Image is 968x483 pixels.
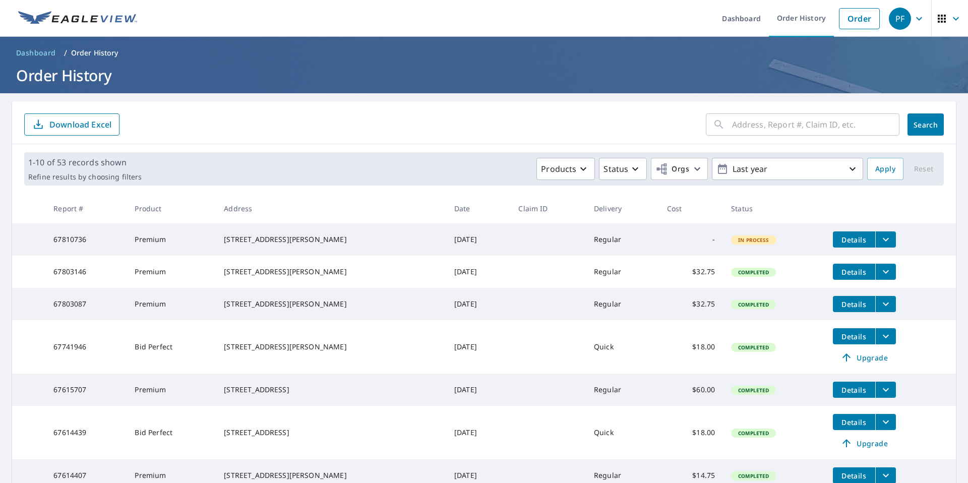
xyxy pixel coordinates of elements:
span: Upgrade [839,351,890,364]
th: Address [216,194,446,223]
span: Completed [732,430,775,437]
td: $32.75 [659,256,723,288]
p: Order History [71,48,118,58]
div: [STREET_ADDRESS][PERSON_NAME] [224,267,438,277]
a: Upgrade [833,349,896,366]
div: [STREET_ADDRESS][PERSON_NAME] [224,234,438,245]
button: detailsBtn-67810736 [833,231,875,248]
p: Refine results by choosing filters [28,172,142,182]
td: [DATE] [446,320,511,374]
button: filesDropdownBtn-67615707 [875,382,896,398]
td: Bid Perfect [127,320,216,374]
button: Search [907,113,944,136]
button: filesDropdownBtn-67810736 [875,231,896,248]
span: Details [839,385,869,395]
span: In Process [732,236,775,244]
td: [DATE] [446,374,511,406]
td: 67803146 [45,256,127,288]
div: [STREET_ADDRESS][PERSON_NAME] [224,299,438,309]
td: 67803087 [45,288,127,320]
td: 67615707 [45,374,127,406]
div: [STREET_ADDRESS][PERSON_NAME] [224,470,438,480]
td: $18.00 [659,320,723,374]
td: Premium [127,288,216,320]
span: Details [839,332,869,341]
button: detailsBtn-67615707 [833,382,875,398]
h1: Order History [12,65,956,86]
div: PF [889,8,911,30]
td: Regular [586,223,659,256]
p: 1-10 of 53 records shown [28,156,142,168]
td: Premium [127,374,216,406]
span: Apply [875,163,895,175]
button: Orgs [651,158,708,180]
a: Order [839,8,880,29]
td: - [659,223,723,256]
button: filesDropdownBtn-67803087 [875,296,896,312]
span: Details [839,235,869,245]
td: $18.00 [659,406,723,459]
span: Upgrade [839,437,890,449]
span: Completed [732,472,775,479]
div: [STREET_ADDRESS][PERSON_NAME] [224,342,438,352]
button: filesDropdownBtn-67741946 [875,328,896,344]
button: detailsBtn-67614439 [833,414,875,430]
button: filesDropdownBtn-67803146 [875,264,896,280]
span: Details [839,417,869,427]
span: Details [839,471,869,480]
th: Report # [45,194,127,223]
span: Completed [732,301,775,308]
span: Search [916,120,936,130]
td: Regular [586,288,659,320]
span: Orgs [655,163,689,175]
a: Dashboard [12,45,60,61]
td: [DATE] [446,223,511,256]
span: Dashboard [16,48,56,58]
p: Last year [729,160,846,178]
p: Products [541,163,576,175]
a: Upgrade [833,435,896,451]
th: Status [723,194,824,223]
button: Status [599,158,647,180]
td: Premium [127,256,216,288]
span: Details [839,299,869,309]
input: Address, Report #, Claim ID, etc. [732,110,899,139]
th: Cost [659,194,723,223]
td: Quick [586,320,659,374]
td: Quick [586,406,659,459]
span: Completed [732,269,775,276]
td: 67741946 [45,320,127,374]
th: Date [446,194,511,223]
div: [STREET_ADDRESS] [224,428,438,438]
span: Completed [732,387,775,394]
th: Claim ID [510,194,586,223]
img: EV Logo [18,11,137,26]
button: Products [536,158,595,180]
nav: breadcrumb [12,45,956,61]
button: Last year [712,158,863,180]
td: $32.75 [659,288,723,320]
li: / [64,47,67,59]
button: Download Excel [24,113,119,136]
button: Apply [867,158,903,180]
td: Regular [586,374,659,406]
p: Status [603,163,628,175]
button: detailsBtn-67803146 [833,264,875,280]
td: [DATE] [446,406,511,459]
th: Product [127,194,216,223]
p: Download Excel [49,119,111,130]
td: Bid Perfect [127,406,216,459]
th: Delivery [586,194,659,223]
div: [STREET_ADDRESS] [224,385,438,395]
span: Details [839,267,869,277]
button: filesDropdownBtn-67614439 [875,414,896,430]
td: Premium [127,223,216,256]
button: detailsBtn-67803087 [833,296,875,312]
td: [DATE] [446,288,511,320]
td: [DATE] [446,256,511,288]
button: detailsBtn-67741946 [833,328,875,344]
span: Completed [732,344,775,351]
td: 67810736 [45,223,127,256]
td: Regular [586,256,659,288]
td: $60.00 [659,374,723,406]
